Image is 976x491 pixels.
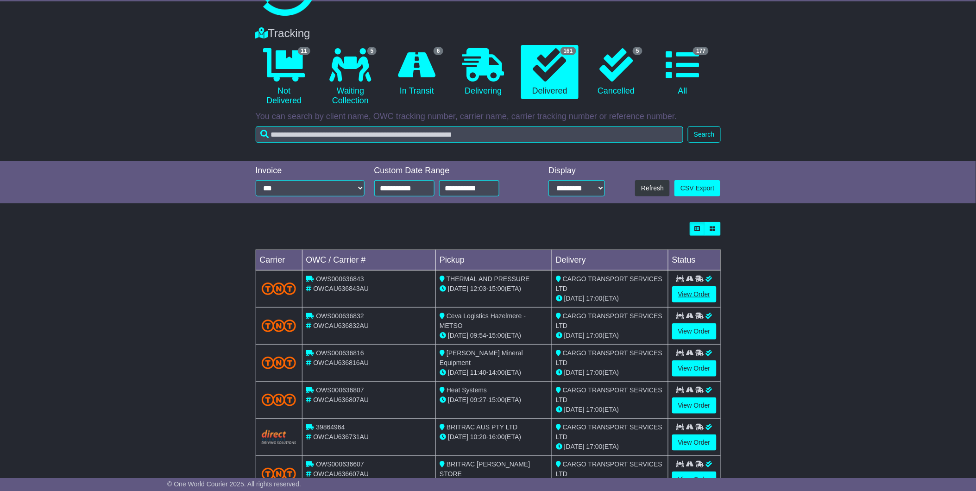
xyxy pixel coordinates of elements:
[489,332,505,339] span: 15:00
[556,405,664,415] div: (ETA)
[672,434,717,451] a: View Order
[313,433,369,441] span: OWCAU636731AU
[447,275,530,283] span: THERMAL AND PRESSURE
[455,45,512,100] a: Delivering
[556,349,662,366] span: CARGO TRANSPORT SERVICES LTD
[521,45,578,100] a: 161 Delivered
[564,443,585,450] span: [DATE]
[434,47,443,55] span: 6
[262,283,296,295] img: TNT_Domestic.png
[693,47,709,55] span: 177
[588,45,645,100] a: 5 Cancelled
[674,180,720,196] a: CSV Export
[672,360,717,377] a: View Order
[470,369,486,376] span: 11:40
[374,166,523,176] div: Custom Date Range
[262,430,296,444] img: Direct.png
[316,460,364,468] span: OWS000636607
[316,312,364,320] span: OWS000636832
[448,285,468,292] span: [DATE]
[262,320,296,332] img: TNT_Domestic.png
[556,386,662,403] span: CARGO TRANSPORT SERVICES LTD
[251,27,725,40] div: Tracking
[298,47,310,55] span: 11
[560,47,576,55] span: 161
[470,433,486,441] span: 10:20
[556,423,662,441] span: CARGO TRANSPORT SERVICES LTD
[586,332,603,339] span: 17:00
[654,45,711,100] a: 177 All
[548,166,605,176] div: Display
[489,433,505,441] span: 16:00
[440,331,548,340] div: - (ETA)
[448,396,468,403] span: [DATE]
[316,275,364,283] span: OWS000636843
[447,423,518,431] span: BRITRAC AUS PTY LTD
[564,406,585,413] span: [DATE]
[256,166,365,176] div: Invoice
[448,369,468,376] span: [DATE]
[440,349,523,366] span: [PERSON_NAME] Mineral Equipment
[586,406,603,413] span: 17:00
[316,386,364,394] span: OWS000636807
[440,284,548,294] div: - (ETA)
[489,369,505,376] span: 14:00
[440,312,526,329] span: Ceva Logistics Hazelmere - METSO
[672,286,717,302] a: View Order
[322,45,379,109] a: 5 Waiting Collection
[313,396,369,403] span: OWCAU636807AU
[672,397,717,414] a: View Order
[436,250,552,271] td: Pickup
[302,250,436,271] td: OWC / Carrier #
[367,47,377,55] span: 5
[388,45,445,100] a: 6 In Transit
[556,460,662,478] span: CARGO TRANSPORT SERVICES LTD
[316,423,345,431] span: 39864964
[586,443,603,450] span: 17:00
[672,472,717,488] a: View Order
[470,332,486,339] span: 09:54
[256,250,302,271] td: Carrier
[262,468,296,480] img: TNT_Domestic.png
[672,323,717,340] a: View Order
[586,295,603,302] span: 17:00
[440,432,548,442] div: - (ETA)
[256,112,721,122] p: You can search by client name, OWC tracking number, carrier name, carrier tracking number or refe...
[256,45,313,109] a: 11 Not Delivered
[564,332,585,339] span: [DATE]
[633,47,642,55] span: 5
[552,250,668,271] td: Delivery
[167,480,301,488] span: © One World Courier 2025. All rights reserved.
[313,470,369,478] span: OWCAU636607AU
[635,180,670,196] button: Refresh
[556,442,664,452] div: (ETA)
[470,396,486,403] span: 09:27
[688,126,720,143] button: Search
[313,359,369,366] span: OWCAU636816AU
[448,433,468,441] span: [DATE]
[556,331,664,340] div: (ETA)
[556,312,662,329] span: CARGO TRANSPORT SERVICES LTD
[313,322,369,329] span: OWCAU636832AU
[262,357,296,369] img: TNT_Domestic.png
[489,285,505,292] span: 15:00
[313,285,369,292] span: OWCAU636843AU
[489,396,505,403] span: 15:00
[470,285,486,292] span: 12:03
[262,394,296,406] img: TNT_Domestic.png
[316,349,364,357] span: OWS000636816
[564,295,585,302] span: [DATE]
[556,275,662,292] span: CARGO TRANSPORT SERVICES LTD
[440,368,548,378] div: - (ETA)
[556,294,664,303] div: (ETA)
[448,332,468,339] span: [DATE]
[586,369,603,376] span: 17:00
[556,368,664,378] div: (ETA)
[440,395,548,405] div: - (ETA)
[564,369,585,376] span: [DATE]
[447,386,487,394] span: Heat Systems
[668,250,720,271] td: Status
[440,460,530,478] span: BRITRAC [PERSON_NAME] STORE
